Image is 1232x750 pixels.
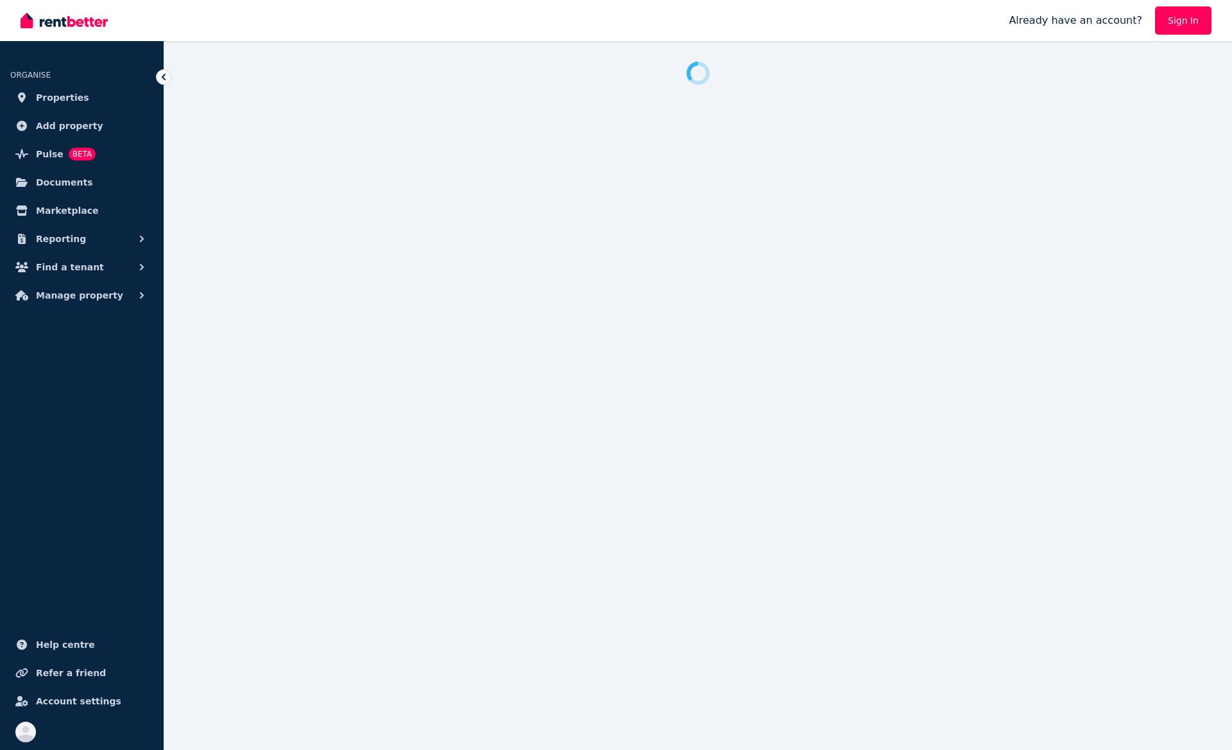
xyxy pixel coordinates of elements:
[36,146,64,162] span: Pulse
[10,254,153,280] button: Find a tenant
[36,637,95,652] span: Help centre
[10,71,51,80] span: ORGANISE
[36,665,106,681] span: Refer a friend
[10,170,153,195] a: Documents
[10,283,153,308] button: Manage property
[36,90,89,105] span: Properties
[10,660,153,686] a: Refer a friend
[10,113,153,139] a: Add property
[10,226,153,252] button: Reporting
[1009,13,1142,28] span: Already have an account?
[36,175,93,190] span: Documents
[10,198,153,223] a: Marketplace
[36,118,103,134] span: Add property
[10,85,153,110] a: Properties
[36,203,98,218] span: Marketplace
[69,148,96,161] span: BETA
[36,288,123,303] span: Manage property
[10,688,153,714] a: Account settings
[21,11,108,30] img: RentBetter
[36,259,104,275] span: Find a tenant
[1155,6,1211,35] a: Sign In
[10,141,153,167] a: PulseBETA
[36,693,121,709] span: Account settings
[36,231,86,247] span: Reporting
[10,632,153,658] a: Help centre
